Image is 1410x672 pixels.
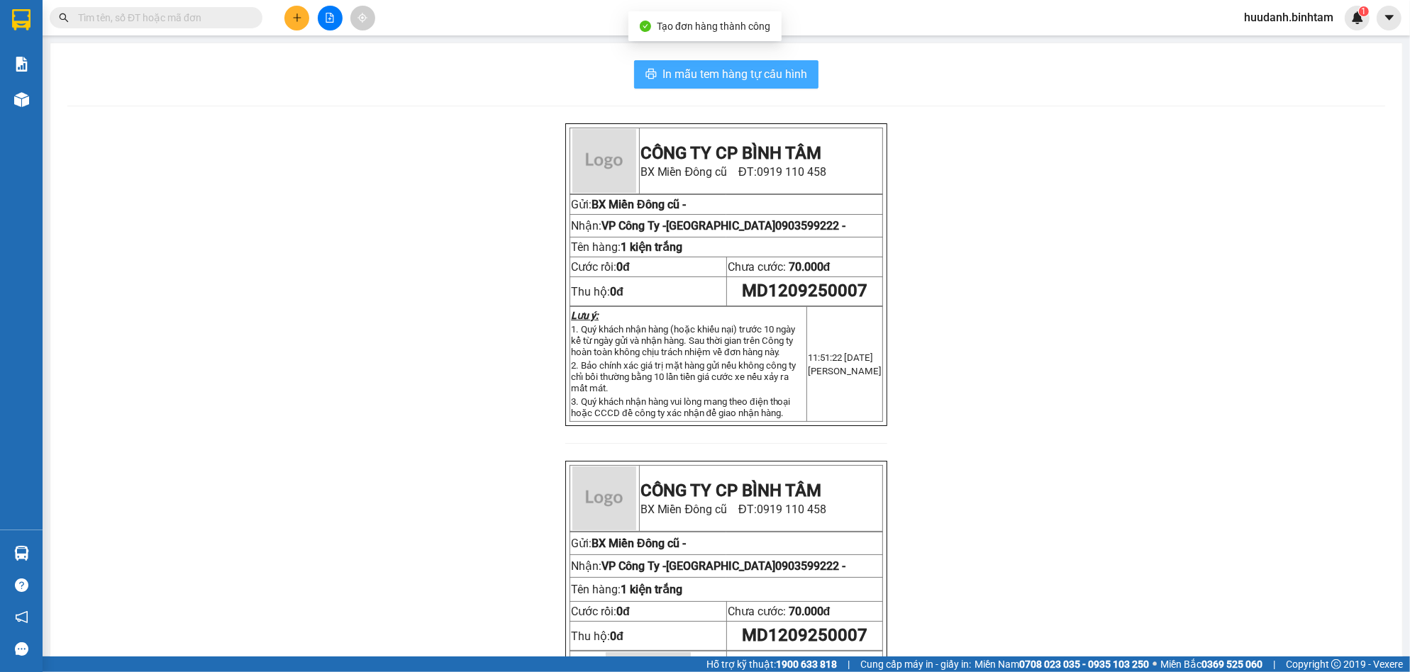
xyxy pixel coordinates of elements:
span: BX Miền Đông cũ ĐT: [640,165,826,179]
img: logo [572,129,636,193]
span: VP Công Ty - [601,219,845,233]
span: Chưa cước: [728,260,831,274]
span: BX Miền Đông cũ ĐT: [640,503,826,516]
span: Gửi: [6,82,26,95]
span: MD1209250007 [742,281,867,301]
span: aim [357,13,367,23]
span: | [848,656,850,672]
span: 0919 110 458 [757,503,826,516]
input: Tìm tên, số ĐT hoặc mã đơn [78,10,245,26]
span: huudanh.binhtam [1233,9,1345,26]
span: message [15,642,28,656]
span: 1 [1361,6,1366,16]
span: search [59,13,69,23]
span: VP Công Ty - [36,101,198,114]
span: Hỗ trợ kỹ thuật: [706,656,837,672]
strong: 0đ [610,629,623,643]
strong: CÔNG TY CP BÌNH TÂM [640,143,822,163]
span: file-add [325,13,335,23]
img: logo-vxr [12,9,30,30]
button: file-add [318,6,343,30]
span: ⚪️ [1153,661,1157,667]
span: BX Miền Đông cũ - [592,537,686,550]
span: Nhận: [571,219,845,233]
img: warehouse-icon [14,92,29,107]
img: solution-icon [14,57,29,72]
span: Gửi: [571,198,592,211]
span: Miền Nam [975,656,1149,672]
span: [GEOGRAPHIC_DATA] [666,219,845,233]
span: MD1209250007 [742,625,867,645]
span: Nhận: [571,559,845,573]
span: 0đ [616,260,630,274]
span: Nhận: [6,101,198,114]
span: 1 kiện trắng [621,583,682,596]
span: notification [15,610,28,624]
button: printerIn mẫu tem hàng tự cấu hình [634,60,818,89]
span: Nhân [101,101,198,114]
span: caret-down [1383,11,1396,24]
span: Tạo đơn hàng thành công [657,21,770,32]
span: Tên hàng: [571,583,682,596]
span: 0919 110 458 [757,165,826,179]
strong: CÔNG TY CP BÌNH TÂM [50,8,192,47]
button: aim [350,6,375,30]
button: plus [284,6,309,30]
sup: 1 [1359,6,1369,16]
span: check-circle [640,21,651,32]
span: Cước rồi: [571,605,630,618]
span: 1. Quý khách nhận hàng (hoặc khiếu nại) trước 10 ngày kể từ ngày gửi và nhận hàng. Sau thời gian ... [571,324,795,357]
button: caret-down [1377,6,1401,30]
strong: 0708 023 035 - 0935 103 250 [1019,659,1149,670]
span: printer [645,68,657,82]
span: plus [292,13,302,23]
img: logo [572,466,636,530]
span: Cung cấp máy in - giấy in: [860,656,971,672]
span: | [1273,656,1275,672]
span: 11:51:22 [DATE] [808,352,873,363]
span: VP Công Ty - [601,559,845,573]
strong: 0369 525 060 [1201,659,1262,670]
span: Thu hộ: [571,629,623,643]
span: 0919 110 458 [50,50,192,77]
strong: 0đ [610,285,623,298]
span: BX Miền Đông cũ - [592,198,686,211]
span: [GEOGRAPHIC_DATA] [666,559,845,573]
span: In mẫu tem hàng tự cấu hình [662,65,807,83]
span: BX Miền Đông cũ ĐT: [50,50,192,77]
strong: CÔNG TY CP BÌNH TÂM [640,481,822,500]
span: [PERSON_NAME] [808,366,882,376]
span: Tên hàng: [571,240,682,254]
span: copyright [1331,659,1341,669]
span: Gửi: [571,537,686,550]
span: 70.000đ [789,605,831,618]
img: icon-new-feature [1351,11,1364,24]
strong: 1900 633 818 [776,659,837,670]
img: logo [6,11,48,74]
span: 0đ [616,605,630,618]
span: question-circle [15,578,28,592]
img: warehouse-icon [14,546,29,561]
span: Chưa cước: [728,605,831,618]
strong: Lưu ý: [571,310,599,321]
span: Cước rồi: [571,260,630,274]
span: 2. Bảo chính xác giá trị mặt hàng gửi nếu không công ty chỉ bồi thường bằng 10 lần tiền giá cước ... [571,360,796,393]
span: BX Miền Đông cũ - [26,82,121,95]
span: Miền Bắc [1160,656,1262,672]
span: 0903599222 - [775,559,845,573]
span: 3. Quý khách nhận hàng vui lòng mang theo điện thoại hoặc CCCD đề công ty xác nhận để giao nhận h... [571,396,790,418]
span: 70.000đ [789,260,831,274]
span: 1 kiện trắng [621,240,682,254]
span: 0903599222 - [775,219,845,233]
span: 0915173517 - [128,101,198,114]
span: Thu hộ: [571,285,623,298]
